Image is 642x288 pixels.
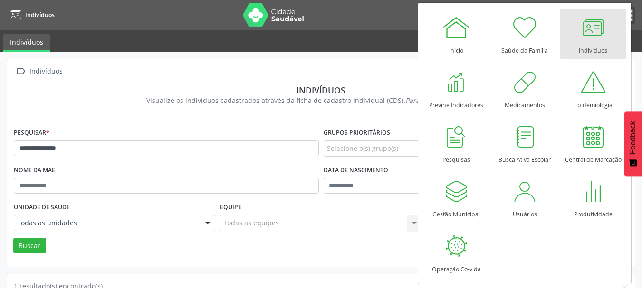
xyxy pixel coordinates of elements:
[14,200,70,215] label: Unidade de saúde
[28,65,64,78] div: Indivíduos
[20,95,622,105] div: Visualize os indivíduos cadastrados através da ficha de cadastro individual (CDS).
[3,34,50,52] a: Indivíduos
[492,9,558,59] a: Saúde da Família
[405,96,496,105] i: Para saber mais,
[423,227,489,278] a: Operação Co-vida
[560,63,626,114] a: Epidemiologia
[7,7,55,23] a: Indivíduos
[324,126,390,140] label: Grupos prioritários
[423,9,489,59] a: Início
[220,200,241,215] label: Equipe
[14,65,64,78] a:  Indivíduos
[492,118,558,168] a: Busca Ativa Escolar
[423,63,489,114] a: Previne Indicadores
[560,118,626,168] a: Central de Marcação
[624,111,642,176] button: Feedback - Mostrar pesquisa
[560,172,626,223] a: Produtividade
[14,126,49,140] label: Pesquisar
[629,121,637,154] span: Feedback
[560,9,626,59] a: Indivíduos
[17,218,196,228] span: Todas as unidades
[14,65,28,78] i: 
[492,172,558,223] a: Usuários
[13,238,46,254] button: Buscar
[20,85,622,95] div: Indivíduos
[327,143,398,153] span: Selecione o(s) grupo(s)
[423,172,489,223] a: Gestão Municipal
[14,163,55,178] label: Nome da mãe
[492,63,558,114] a: Medicamentos
[25,11,55,19] span: Indivíduos
[324,163,388,178] label: Data de nascimento
[423,118,489,168] a: Pesquisas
